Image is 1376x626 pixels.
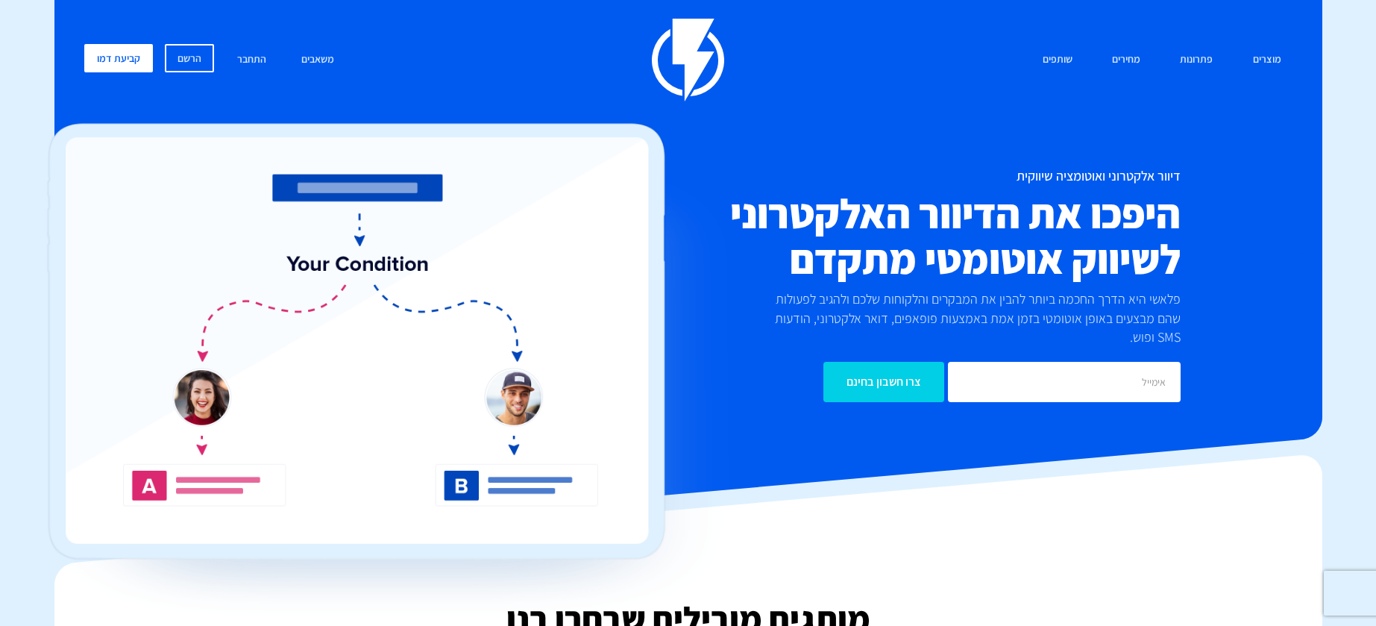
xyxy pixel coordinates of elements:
a: הרשם [165,44,214,72]
input: אימייל [948,362,1181,402]
a: פתרונות [1169,44,1224,76]
h2: היפכו את הדיוור האלקטרוני לשיווק אוטומטי מתקדם [599,191,1181,282]
a: קביעת דמו [84,44,153,72]
a: משאבים [290,44,345,76]
p: פלאשי היא הדרך החכמה ביותר להבין את המבקרים והלקוחות שלכם ולהגיב לפעולות שהם מבצעים באופן אוטומטי... [750,289,1181,347]
a: מוצרים [1242,44,1292,76]
input: צרו חשבון בחינם [823,362,944,402]
h1: דיוור אלקטרוני ואוטומציה שיווקית [599,169,1181,184]
a: מחירים [1101,44,1152,76]
a: שותפים [1031,44,1084,76]
a: התחבר [226,44,277,76]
